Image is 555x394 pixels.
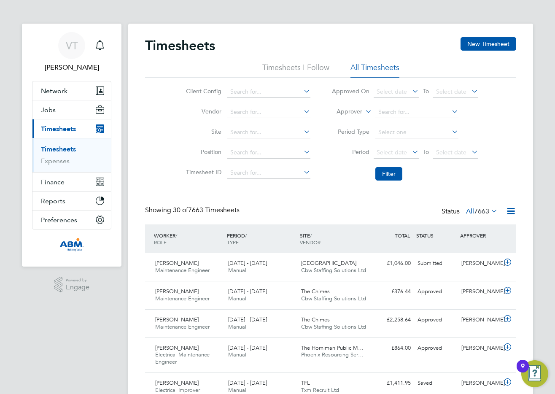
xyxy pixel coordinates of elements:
span: VENDOR [300,239,321,246]
span: The Horniman Public M… [301,344,364,351]
span: Jobs [41,106,56,114]
div: [PERSON_NAME] [458,256,502,270]
div: WORKER [152,228,225,250]
div: £376.44 [370,285,414,299]
span: / [310,232,312,239]
div: [PERSON_NAME] [458,285,502,299]
div: £1,046.00 [370,256,414,270]
div: STATUS [414,228,458,243]
span: TOTAL [395,232,410,239]
span: 7663 Timesheets [173,206,240,214]
li: All Timesheets [350,62,399,78]
span: [PERSON_NAME] [155,259,199,267]
span: Preferences [41,216,77,224]
span: [DATE] - [DATE] [228,288,267,295]
span: Manual [228,351,246,358]
span: Manual [228,323,246,330]
div: Timesheets [32,138,111,172]
input: Search for... [227,127,310,138]
span: Finance [41,178,65,186]
span: Select date [436,148,466,156]
span: Select date [436,88,466,95]
span: Network [41,87,67,95]
span: Manual [228,386,246,394]
div: [PERSON_NAME] [458,341,502,355]
span: [PERSON_NAME] [155,344,199,351]
a: Go to home page [32,238,111,251]
label: Vendor [183,108,221,115]
span: Select date [377,148,407,156]
button: New Timesheet [461,37,516,51]
label: Period Type [331,128,369,135]
span: [DATE] - [DATE] [228,259,267,267]
input: Search for... [227,106,310,118]
span: / [175,232,177,239]
label: Site [183,128,221,135]
div: £2,258.64 [370,313,414,327]
div: £1,411.95 [370,376,414,390]
input: Search for... [227,167,310,179]
span: The Chimes [301,316,330,323]
button: Open Resource Center, 9 new notifications [521,360,548,387]
input: Search for... [227,147,310,159]
span: Cbw Staffing Solutions Ltd [301,295,366,302]
span: Timesheets [41,125,76,133]
a: Timesheets [41,145,76,153]
span: Phoenix Resourcing Ser… [301,351,364,358]
span: Veronica Thornton [32,62,111,73]
span: Cbw Staffing Solutions Ltd [301,267,366,274]
div: Submitted [414,256,458,270]
div: Approved [414,285,458,299]
div: APPROVER [458,228,502,243]
span: [DATE] - [DATE] [228,344,267,351]
button: Reports [32,192,111,210]
div: Status [442,206,499,218]
label: Approver [324,108,362,116]
label: All [466,207,498,216]
button: Network [32,81,111,100]
span: TYPE [227,239,239,246]
span: Powered by [66,277,89,284]
span: Reports [41,197,65,205]
label: Client Config [183,87,221,95]
nav: Main navigation [22,24,121,267]
label: Period [331,148,369,156]
span: / [245,232,247,239]
span: [PERSON_NAME] [155,379,199,386]
button: Preferences [32,210,111,229]
span: VT [66,40,78,51]
a: Powered byEngage [54,277,90,293]
span: To [420,146,431,157]
span: Cbw Staffing Solutions Ltd [301,323,366,330]
div: Saved [414,376,458,390]
label: Timesheet ID [183,168,221,176]
div: 9 [521,366,525,377]
div: Approved [414,313,458,327]
div: PERIOD [225,228,298,250]
a: VT[PERSON_NAME] [32,32,111,73]
span: Engage [66,284,89,291]
div: [PERSON_NAME] [458,313,502,327]
a: Expenses [41,157,70,165]
button: Filter [375,167,402,181]
div: [PERSON_NAME] [458,376,502,390]
span: To [420,86,431,97]
div: £864.00 [370,341,414,355]
span: Manual [228,295,246,302]
div: Showing [145,206,241,215]
span: Maintenance Engineer [155,323,210,330]
button: Timesheets [32,119,111,138]
input: Search for... [227,86,310,98]
li: Timesheets I Follow [262,62,329,78]
span: [PERSON_NAME] [155,316,199,323]
button: Jobs [32,100,111,119]
div: Approved [414,341,458,355]
h2: Timesheets [145,37,215,54]
span: Manual [228,267,246,274]
span: [GEOGRAPHIC_DATA] [301,259,356,267]
div: SITE [298,228,371,250]
span: Maintenance Engineer [155,295,210,302]
span: Txm Recruit Ltd [301,386,339,394]
span: ROLE [154,239,167,246]
span: Select date [377,88,407,95]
